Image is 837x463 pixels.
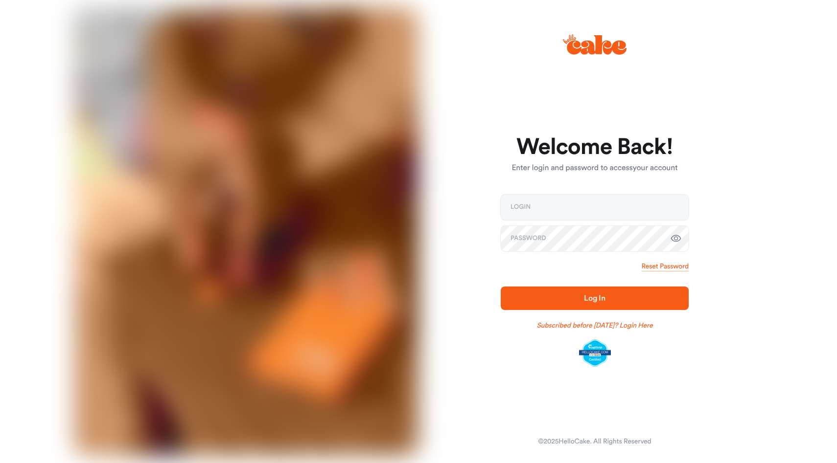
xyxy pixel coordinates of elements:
span: Log In [584,294,605,302]
div: © 2025 HelloCake. All Rights Reserved [538,437,651,446]
img: legit-script-certified.png [579,339,611,367]
h1: Welcome Back! [501,135,689,159]
p: Enter login and password to access your account [501,162,689,174]
a: Reset Password [642,262,689,271]
a: Subscribed before [DATE]? Login Here [537,321,653,331]
button: Log In [501,287,689,310]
